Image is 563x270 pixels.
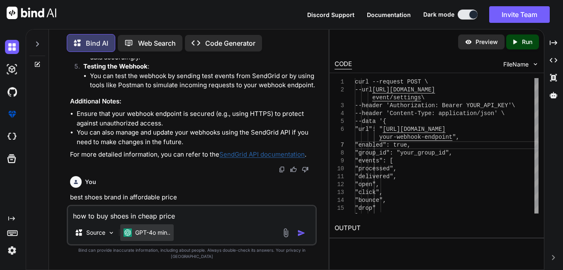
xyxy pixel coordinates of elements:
img: githubDark [5,85,19,99]
span: "url": " [355,126,383,133]
img: Pick Models [108,229,115,236]
img: cloudideIcon [5,130,19,144]
p: For more detailed information, you can refer to the . [70,150,315,160]
span: "open", [355,181,379,188]
div: 9 [335,157,344,165]
div: 3 [335,102,344,110]
span: "processed", [355,165,397,172]
span: \ [512,102,515,109]
div: 7 [335,141,344,149]
div: 6 [335,125,344,133]
li: You can also manage and update your webhooks using the SendGrid API if you need to make changes i... [77,128,315,147]
li: Ensure that your webhook endpoint is secured (e.g., using HTTPS) to protect against unauthorized ... [77,109,315,128]
img: settings [5,243,19,258]
span: event/settings [372,94,421,101]
h6: You [85,178,96,186]
img: chevron down [532,61,539,68]
span: Documentation [367,11,411,18]
span: ] [355,213,358,219]
span: --url [355,86,372,93]
div: 13 [335,189,344,196]
span: "enabled": true, [355,142,410,148]
img: darkAi-studio [5,62,19,76]
p: Code Generator [205,38,255,48]
p: Web Search [138,38,176,48]
div: 8 [335,149,344,157]
span: "events": [ [355,157,393,164]
img: dislike [302,166,308,173]
img: GPT-4o mini [124,228,132,237]
span: "drop" [355,205,376,211]
span: Dark mode [423,10,454,19]
span: FileName [503,60,529,69]
span: "group_id": "your_group_id", [355,150,452,156]
div: 14 [335,196,344,204]
img: preview [465,38,472,46]
span: --data '{ [355,118,386,125]
div: 15 [335,204,344,212]
span: --header 'Content-Type: application/json' \ [355,110,505,117]
button: Invite Team [489,6,550,23]
span: "delivered", [355,173,397,180]
div: 10 [335,165,344,173]
button: Documentation [367,10,411,19]
li: You can test the webhook by sending test events from SendGrid or by using tools like Postman to s... [90,71,315,90]
span: --header 'Authorization: Bearer YOUR_API_KEY' [355,102,512,109]
p: Source [86,228,105,237]
h2: OUTPUT [330,218,544,238]
a: SendGrid API documentation [219,150,305,158]
p: GPT-4o min.. [135,228,170,237]
span: your-webhook-endpoint [379,134,452,140]
div: 12 [335,181,344,189]
p: best shoes brand in affordable price [70,193,315,202]
img: copy [279,166,285,173]
div: 2 [335,86,344,94]
img: icon [297,229,306,237]
span: Discord Support [307,11,354,18]
img: premium [5,107,19,121]
p: Bind AI [86,38,108,48]
p: : [83,62,315,71]
span: [URL][DOMAIN_NAME] [372,86,435,93]
h3: Additional Notes: [70,97,315,106]
textarea: how to buy shoes in cheap price [68,206,315,221]
p: Bind can provide inaccurate information, including about people. Always double-check its answers.... [67,247,317,260]
span: curl --request POST \ [355,79,428,85]
div: 16 [335,212,344,220]
img: like [290,166,297,173]
button: Discord Support [307,10,354,19]
strong: Testing the Webhook [83,62,148,70]
p: Preview [476,38,498,46]
div: 4 [335,110,344,118]
div: 11 [335,173,344,181]
span: "click", [355,189,383,196]
span: ", [453,134,460,140]
span: "bounce", [355,197,386,204]
span: [URL][DOMAIN_NAME] [383,126,446,133]
div: 5 [335,118,344,125]
p: Run [522,38,532,46]
img: attachment [281,228,291,238]
span: \ [421,94,425,101]
img: darkChat [5,40,19,54]
div: CODE [335,59,352,69]
img: Bind AI [7,7,56,19]
div: 1 [335,78,344,86]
